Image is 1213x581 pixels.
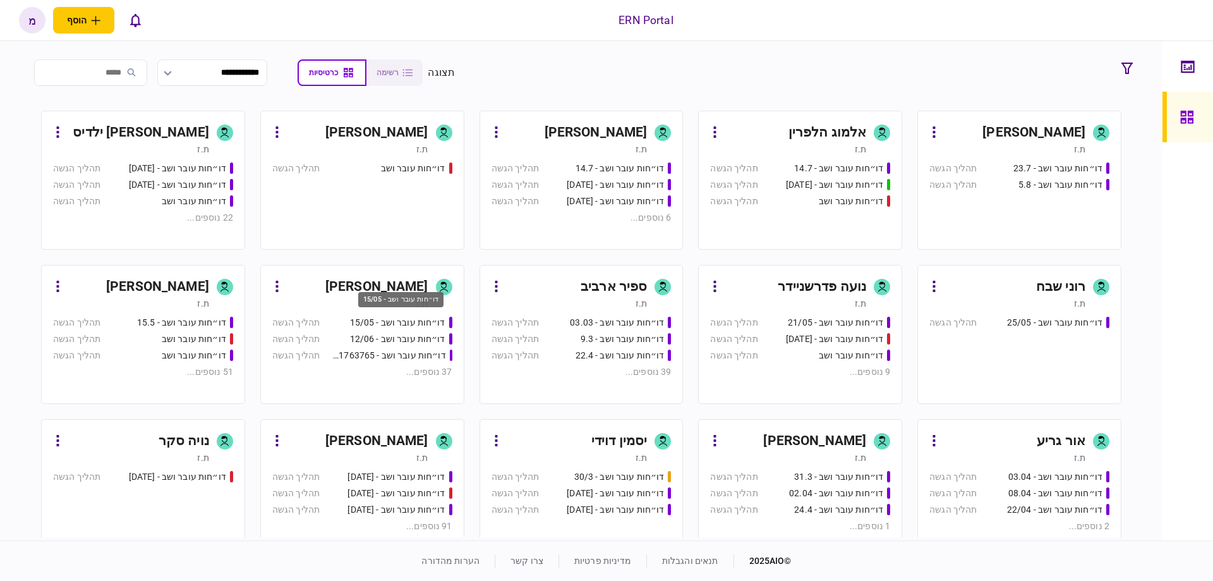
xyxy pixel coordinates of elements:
div: ת.ז [1074,297,1085,310]
div: תהליך הגשה [492,487,539,500]
div: [PERSON_NAME] [982,123,1085,143]
div: דו״חות עובר ושב - 12/06 [350,333,445,346]
a: [PERSON_NAME]ת.זדו״חות עובר ושב - 15/05תהליך הגשהדו״חות עובר ושב - 12/06תהליך הגשהדו״חות עובר ושב... [260,265,464,404]
a: [PERSON_NAME]ת.זדו״חות עובר ושב - 15.5תהליך הגשהדו״חות עובר ושבתהליך הגשהדו״חות עובר ושבתהליך הגש... [41,265,245,404]
a: תנאים והגבלות [662,556,718,566]
div: דו״חות עובר ושב - 02/09/25 [567,503,664,517]
div: [PERSON_NAME] [763,431,866,451]
a: אלמוג הלפריןת.זדו״חות עובר ושב - 14.7תהליך הגשהדו״חות עובר ושב - 15.07.25תהליך הגשהדו״חות עובר וש... [698,111,902,250]
div: דו״חות עובר ושב - 24.4 [794,503,883,517]
a: [PERSON_NAME]ת.זדו״חות עובר ושב - 14.7תהליך הגשהדו״חות עובר ושב - 23.7.25תהליך הגשהדו״חות עובר וש... [480,111,684,250]
div: 1 נוספים ... [710,520,890,533]
div: תהליך הגשה [272,470,320,484]
div: 37 נוספים ... [272,365,452,379]
div: דו״חות עובר ושב [819,349,883,362]
div: תהליך הגשה [929,487,977,500]
div: נויה סקר [159,431,209,451]
div: דו״חות עובר ושב - 19.3.25 [347,503,445,517]
div: דו״חות עובר ושב [381,162,445,175]
div: תהליך הגשה [272,162,320,175]
div: ת.ז [855,451,866,464]
div: נועה פדרשניידר [778,277,866,297]
div: דו״חות עובר ושב - 14.7 [576,162,665,175]
div: תהליך הגשה [492,470,539,484]
div: ת.ז [636,297,647,310]
div: דו״חות עובר ושב - 03.03 [570,316,664,329]
div: דו״חות עובר ושב [162,195,226,208]
div: ת.ז [855,143,866,156]
div: דו״חות עובר ושב - 511763765 18/06 [332,349,445,362]
div: תהליך הגשה [710,503,757,517]
div: דו״חות עובר ושב - 19.03.2025 [129,470,226,484]
div: תהליך הגשה [53,316,100,329]
div: תהליך הגשה [272,349,320,362]
div: ת.ז [636,451,647,464]
div: תהליך הגשה [53,349,100,362]
div: דו״חות עובר ושב - 9.3 [581,333,665,346]
div: תהליך הגשה [492,195,539,208]
span: כרטיסיות [309,68,338,77]
div: 6 נוספים ... [492,211,672,224]
div: דו״חות עובר ושב - 25/05 [1007,316,1102,329]
div: דו״חות עובר ושב - 15/05 [358,292,444,308]
div: דו״חות עובר ושב - 19/03/2025 [347,470,445,484]
div: [PERSON_NAME] [325,431,428,451]
div: 51 נוספים ... [53,365,233,379]
div: תהליך הגשה [492,349,539,362]
div: [PERSON_NAME] [545,123,648,143]
div: דו״חות עובר ושב - 02.04 [789,487,883,500]
a: הערות מהדורה [421,556,480,566]
a: [PERSON_NAME]ת.זדו״חות עובר ושבתהליך הגשה [260,111,464,250]
a: צרו קשר [510,556,543,566]
div: ת.ז [197,297,208,310]
div: דו״חות עובר ושב - 14.7 [794,162,883,175]
button: מ [19,7,45,34]
div: דו״חות עובר ושב - 19.3.25 [347,487,445,500]
div: דו״חות עובר ושב [162,333,226,346]
button: רשימה [366,59,423,86]
div: דו״חות עובר ושב - 26.06.25 [129,178,226,192]
div: תהליך הגשה [929,316,977,329]
a: ספיר ארביבת.זדו״חות עובר ושב - 03.03תהליך הגשהדו״חות עובר ושב - 9.3תהליך הגשהדו״חות עובר ושב - 22... [480,265,684,404]
div: ת.ז [855,297,866,310]
div: [PERSON_NAME] [325,277,428,297]
div: דו״חות עובר ושב - 31.3 [794,470,883,484]
div: 9 נוספים ... [710,365,890,379]
div: 91 נוספים ... [272,520,452,533]
div: [PERSON_NAME] [325,123,428,143]
div: תהליך הגשה [710,470,757,484]
div: אלמוג הלפרין [788,123,867,143]
div: תהליך הגשה [710,333,757,346]
div: תהליך הגשה [492,178,539,192]
div: תהליך הגשה [492,162,539,175]
div: דו״חות עובר ושב - 23.7 [1013,162,1102,175]
div: © 2025 AIO [733,554,792,568]
div: דו״חות עובר ושב - 15/05 [350,316,445,329]
div: תהליך הגשה [492,503,539,517]
a: [PERSON_NAME]ת.זדו״חות עובר ושב - 19/03/2025תהליך הגשהדו״חות עובר ושב - 19.3.25תהליך הגשהדו״חות ע... [260,419,464,558]
div: ת.ז [636,143,647,156]
div: תהליך הגשה [929,162,977,175]
div: תהליך הגשה [492,333,539,346]
div: תהליך הגשה [272,503,320,517]
div: תהליך הגשה [710,316,757,329]
div: ת.ז [416,451,428,464]
div: יסמין דוידי [591,431,647,451]
a: רוני שבחת.זדו״חות עובר ושב - 25/05תהליך הגשה [917,265,1121,404]
div: דו״חות עובר ושב - 22.4 [576,349,665,362]
div: תהליך הגשה [272,487,320,500]
div: 2 נוספים ... [929,520,1109,533]
div: תהליך הגשה [272,316,320,329]
div: דו״חות עובר ושב - 03/06/25 [786,333,883,346]
a: [PERSON_NAME]ת.זדו״חות עובר ושב - 23.7תהליך הגשהדו״חות עובר ושב - 5.8תהליך הגשה [917,111,1121,250]
div: תהליך הגשה [53,178,100,192]
div: ת.ז [1074,451,1085,464]
button: כרטיסיות [298,59,366,86]
button: פתח רשימת התראות [122,7,148,34]
div: ת.ז [197,451,208,464]
div: דו״חות עובר ושב - 03.04 [1008,470,1102,484]
a: מדיניות פרטיות [574,556,631,566]
div: דו״חות עובר ושב - 25.06.25 [129,162,226,175]
a: נועה פדרשניידרת.זדו״חות עובר ושב - 21/05תהליך הגשהדו״חות עובר ושב - 03/06/25תהליך הגשהדו״חות עובר... [698,265,902,404]
button: פתח תפריט להוספת לקוח [53,7,114,34]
